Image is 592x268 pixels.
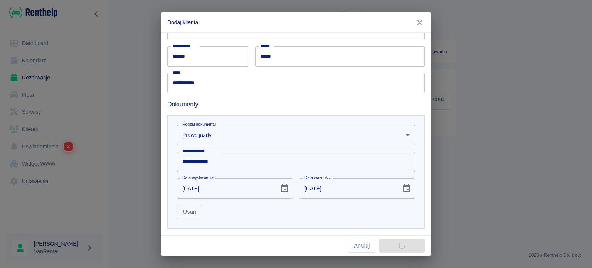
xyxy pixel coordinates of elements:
input: DD-MM-YYYY [299,178,396,199]
label: Rodzaj dokumentu [182,121,216,127]
button: Choose date, selected date is 19 wrz 2014 [277,181,292,196]
button: Choose date, selected date is 19 wrz 2029 [399,181,414,196]
h6: Dokumenty [167,99,425,109]
h2: Dodaj klienta [161,12,431,32]
label: Data wystawienia [182,175,214,180]
div: Prawo jazdy [177,125,415,145]
button: Usuń [177,205,202,219]
label: Data ważności [304,175,331,180]
button: Anuluj [348,239,376,253]
input: DD-MM-YYYY [177,178,274,199]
